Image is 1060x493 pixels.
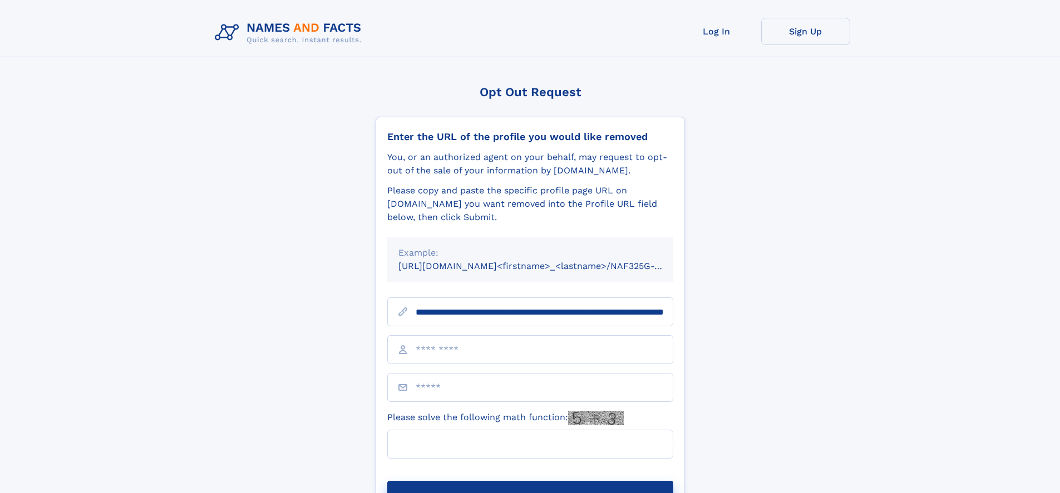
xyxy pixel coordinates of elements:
[387,184,673,224] div: Please copy and paste the specific profile page URL on [DOMAIN_NAME] you want removed into the Pr...
[387,411,624,425] label: Please solve the following math function:
[672,18,761,45] a: Log In
[210,18,371,48] img: Logo Names and Facts
[398,261,694,271] small: [URL][DOMAIN_NAME]<firstname>_<lastname>/NAF325G-xxxxxxxx
[387,151,673,177] div: You, or an authorized agent on your behalf, may request to opt-out of the sale of your informatio...
[398,246,662,260] div: Example:
[376,85,685,99] div: Opt Out Request
[387,131,673,143] div: Enter the URL of the profile you would like removed
[761,18,850,45] a: Sign Up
